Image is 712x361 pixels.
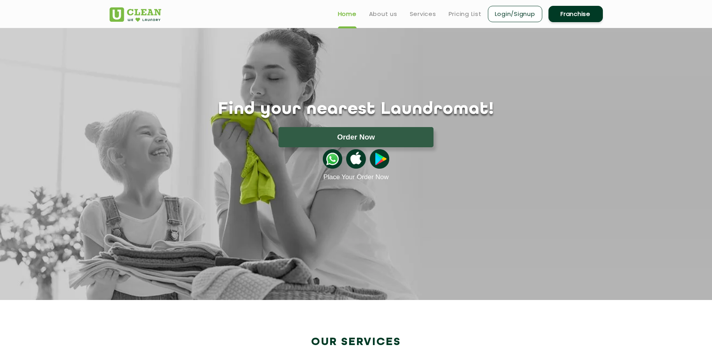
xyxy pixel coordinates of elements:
h2: Our Services [110,336,603,349]
img: apple-icon.png [346,149,366,169]
h1: Find your nearest Laundromat! [104,100,609,119]
button: Order Now [279,127,433,147]
a: Home [338,9,357,19]
a: Franchise [548,6,603,22]
img: playstoreicon.png [370,149,389,169]
img: UClean Laundry and Dry Cleaning [110,7,161,22]
a: About us [369,9,397,19]
a: Pricing List [449,9,482,19]
a: Services [410,9,436,19]
img: whatsappicon.png [323,149,342,169]
a: Place Your Order Now [323,173,388,181]
a: Login/Signup [488,6,542,22]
